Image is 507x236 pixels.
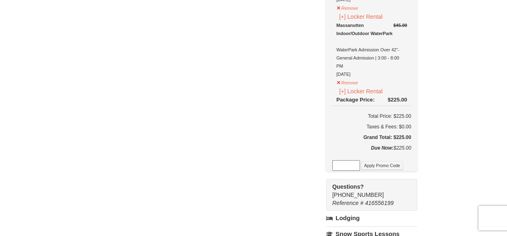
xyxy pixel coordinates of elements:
strong: Questions? [332,183,364,190]
button: Remove [336,77,358,87]
div: $225.00 [332,144,411,160]
div: $225.00 [388,96,407,104]
button: [+] Locker Rental [336,87,385,96]
button: [+] Locker Rental [336,12,385,21]
strong: Due Now: [371,145,394,151]
span: Reference # [332,200,363,206]
del: $45.00 [394,23,407,28]
div: Massanutten Indoor/Outdoor WaterPark [336,21,407,37]
h6: Total Price: $225.00 [332,112,411,120]
div: Taxes & Fees: $0.00 [332,123,411,131]
div: WaterPark Admission Over 42"- General Admission | 3:00 - 8:00 PM [DATE] [336,21,407,78]
span: Package Price: [336,97,375,103]
button: Remove [336,2,358,12]
span: [PHONE_NUMBER] [332,183,402,198]
h5: Grand Total: $225.00 [332,133,411,141]
a: Lodging [326,211,417,225]
button: Apply Promo Code [361,161,403,170]
span: 416556199 [365,200,394,206]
